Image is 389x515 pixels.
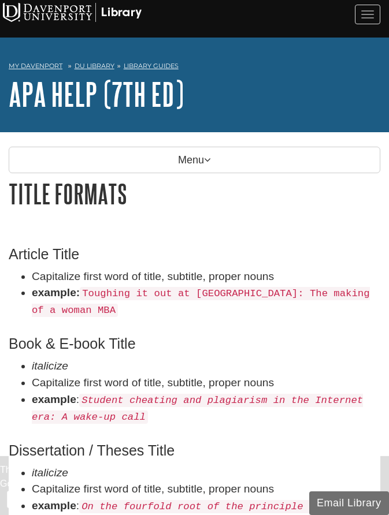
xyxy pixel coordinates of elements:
[32,360,68,372] em: italicize
[32,481,380,498] li: Capitalize first word of title, subtitle, proper nouns
[9,61,62,71] a: My Davenport
[9,179,380,208] h1: Title Formats
[9,147,380,173] p: Menu
[32,375,380,391] li: Capitalize first word of title, subtitle, proper nouns
[32,395,363,423] em: Student cheating and plagiarism in the Internet era: A wake-up call
[9,246,380,263] h3: Article Title
[32,268,380,285] li: Capitalize first word of title, subtitle, proper nouns
[309,491,389,515] button: Email Library
[3,3,142,22] img: Davenport University Logo
[32,391,380,425] li: :
[32,467,68,479] em: italicize
[32,499,76,512] strong: example
[9,76,184,112] a: APA Help (7th Ed)
[32,286,80,298] strong: example:
[75,62,114,70] a: DU Library
[124,62,179,70] a: Library Guides
[32,287,370,317] code: Toughing it out at [GEOGRAPHIC_DATA]: The making of a woman MBA
[32,393,76,405] strong: example
[9,442,380,459] h3: Dissertation / Theses Title
[9,335,380,352] h3: Book & E-book Title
